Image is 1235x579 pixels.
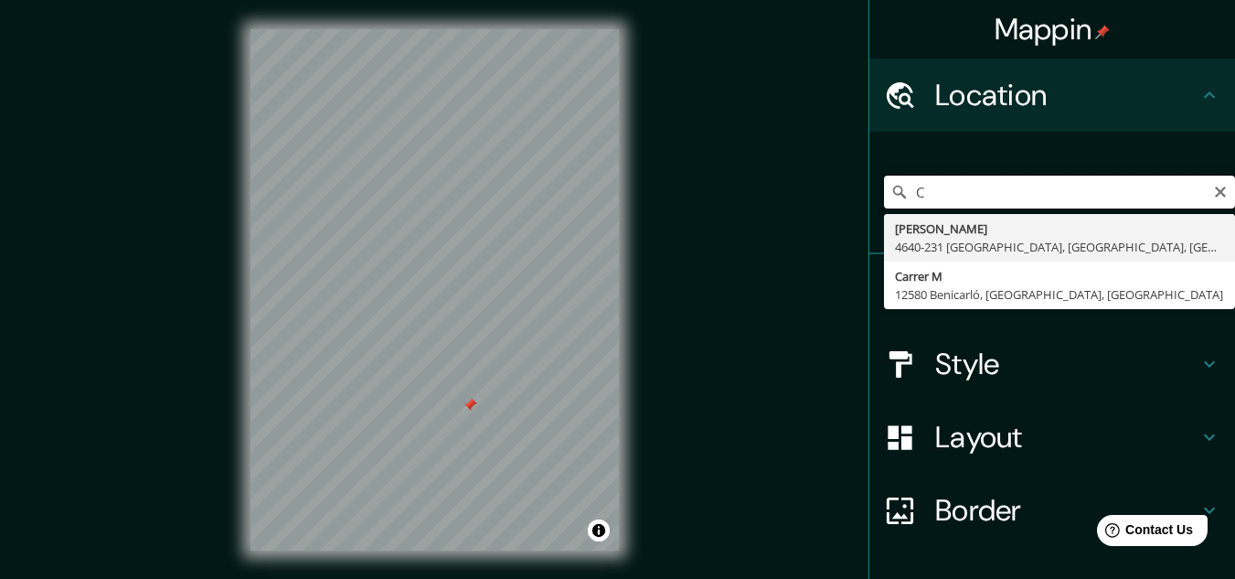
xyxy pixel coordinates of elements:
h4: Style [935,346,1198,382]
div: [PERSON_NAME] [895,220,1224,238]
div: Border [869,474,1235,547]
canvas: Map [250,29,619,551]
div: 12580 Benicarló, [GEOGRAPHIC_DATA], [GEOGRAPHIC_DATA] [895,285,1224,304]
h4: Pins [935,273,1198,309]
img: pin-icon.png [1095,25,1110,39]
button: Toggle attribution [588,520,610,541]
h4: Mappin [995,11,1111,48]
h4: Border [935,492,1198,529]
h4: Layout [935,419,1198,456]
iframe: Help widget launcher [1072,508,1215,559]
div: Carrer M [895,267,1224,285]
h4: Location [935,77,1198,113]
div: Layout [869,401,1235,474]
div: 4640-231 [GEOGRAPHIC_DATA], [GEOGRAPHIC_DATA], [GEOGRAPHIC_DATA] [895,238,1224,256]
div: Pins [869,254,1235,327]
input: Pick your city or area [884,176,1235,209]
button: Clear [1213,182,1228,199]
div: Style [869,327,1235,401]
div: Location [869,59,1235,132]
